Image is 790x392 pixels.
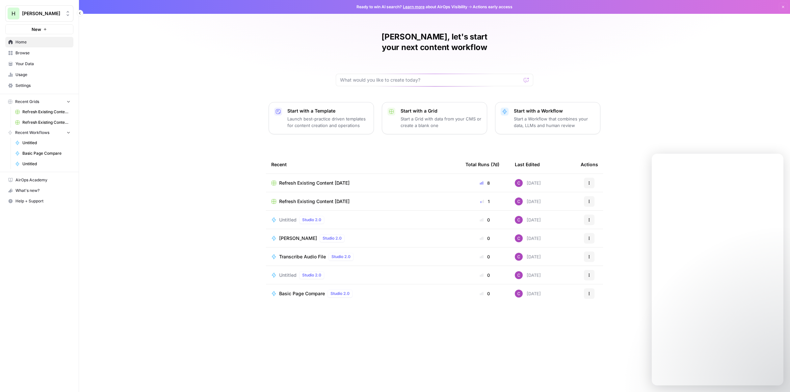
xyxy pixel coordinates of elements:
[271,271,455,279] a: UntitledStudio 2.0
[15,83,70,89] span: Settings
[12,10,15,17] span: H
[465,155,499,173] div: Total Runs (7d)
[336,32,533,53] h1: [PERSON_NAME], let's start your next content workflow
[12,159,73,169] a: Untitled
[514,116,595,129] p: Start a Workflow that combines your data, LLMs and human review
[5,59,73,69] a: Your Data
[323,235,342,241] span: Studio 2.0
[279,290,325,297] span: Basic Page Compare
[515,197,541,205] div: [DATE]
[356,4,467,10] span: Ready to win AI search? about AirOps Visibility
[5,69,73,80] a: Usage
[465,290,504,297] div: 0
[581,155,598,173] div: Actions
[15,61,70,67] span: Your Data
[15,177,70,183] span: AirOps Academy
[330,291,350,297] span: Studio 2.0
[515,253,541,261] div: [DATE]
[32,26,41,33] span: New
[5,175,73,185] a: AirOps Academy
[515,197,523,205] img: lfe6qmc50w30utgkmhcdgn0017qz
[515,216,541,224] div: [DATE]
[22,119,70,125] span: Refresh Existing Content [DATE]
[331,254,351,260] span: Studio 2.0
[5,5,73,22] button: Workspace: Hasbrook
[12,148,73,159] a: Basic Page Compare
[271,216,455,224] a: UntitledStudio 2.0
[279,253,326,260] span: Transcribe Audio File
[15,99,39,105] span: Recent Grids
[403,4,425,9] a: Learn more
[514,108,595,114] p: Start with a Workflow
[271,234,455,242] a: [PERSON_NAME]Studio 2.0
[5,196,73,206] button: Help + Support
[271,253,455,261] a: Transcribe Audio FileStudio 2.0
[15,39,70,45] span: Home
[465,198,504,205] div: 1
[279,272,297,278] span: Untitled
[5,185,73,196] button: What's new?
[515,290,541,298] div: [DATE]
[302,217,321,223] span: Studio 2.0
[465,217,504,223] div: 0
[465,235,504,242] div: 0
[269,102,374,134] button: Start with a TemplateLaunch best-practice driven templates for content creation and operations
[12,117,73,128] a: Refresh Existing Content [DATE]
[465,272,504,278] div: 0
[12,107,73,117] a: Refresh Existing Content [DATE]
[515,253,523,261] img: lfe6qmc50w30utgkmhcdgn0017qz
[279,198,350,205] span: Refresh Existing Content [DATE]
[22,140,70,146] span: Untitled
[22,10,62,17] span: [PERSON_NAME]
[279,235,317,242] span: [PERSON_NAME]
[473,4,513,10] span: Actions early access
[302,272,321,278] span: Studio 2.0
[271,198,455,205] a: Refresh Existing Content [DATE]
[22,150,70,156] span: Basic Page Compare
[515,234,523,242] img: lfe6qmc50w30utgkmhcdgn0017qz
[401,108,482,114] p: Start with a Grid
[401,116,482,129] p: Start a Grid with data from your CMS or create a blank one
[15,50,70,56] span: Browse
[5,48,73,58] a: Browse
[287,116,368,129] p: Launch best-practice driven templates for content creation and operations
[271,290,455,298] a: Basic Page CompareStudio 2.0
[5,24,73,34] button: New
[279,180,350,186] span: Refresh Existing Content [DATE]
[22,161,70,167] span: Untitled
[465,253,504,260] div: 0
[382,102,487,134] button: Start with a GridStart a Grid with data from your CMS or create a blank one
[287,108,368,114] p: Start with a Template
[465,180,504,186] div: 8
[515,155,540,173] div: Last Edited
[12,138,73,148] a: Untitled
[495,102,600,134] button: Start with a WorkflowStart a Workflow that combines your data, LLMs and human review
[15,130,49,136] span: Recent Workflows
[15,72,70,78] span: Usage
[5,37,73,47] a: Home
[515,216,523,224] img: lfe6qmc50w30utgkmhcdgn0017qz
[652,154,783,385] iframe: Intercom live chat
[515,179,541,187] div: [DATE]
[515,271,523,279] img: lfe6qmc50w30utgkmhcdgn0017qz
[515,234,541,242] div: [DATE]
[5,80,73,91] a: Settings
[271,180,455,186] a: Refresh Existing Content [DATE]
[515,179,523,187] img: lfe6qmc50w30utgkmhcdgn0017qz
[340,77,521,83] input: What would you like to create today?
[22,109,70,115] span: Refresh Existing Content [DATE]
[515,271,541,279] div: [DATE]
[5,128,73,138] button: Recent Workflows
[271,155,455,173] div: Recent
[6,186,73,196] div: What's new?
[515,290,523,298] img: lfe6qmc50w30utgkmhcdgn0017qz
[279,217,297,223] span: Untitled
[15,198,70,204] span: Help + Support
[5,97,73,107] button: Recent Grids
